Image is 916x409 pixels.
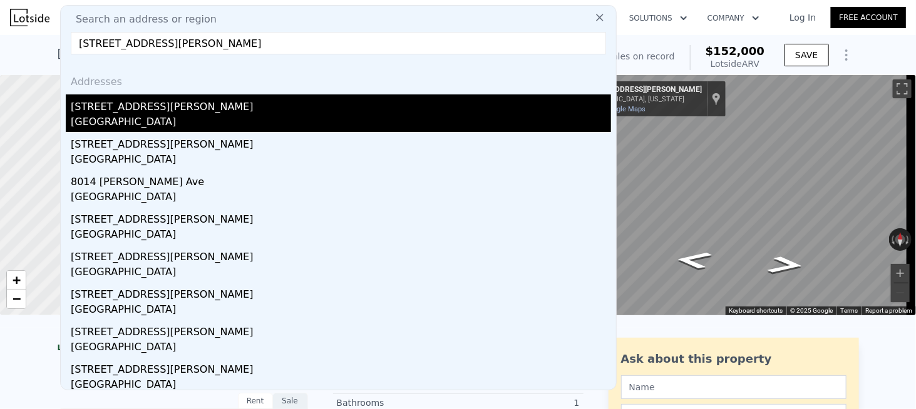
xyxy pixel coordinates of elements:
[337,396,458,409] div: Bathrooms
[712,92,721,106] a: Show location on map
[834,43,859,68] button: Show Options
[58,355,308,378] div: No sales history record for this property.
[458,396,580,409] div: 1
[58,343,308,355] div: LISTING & SALE HISTORY
[71,32,606,54] input: Enter an address, city, region, neighborhood or zip code
[71,282,611,302] div: [STREET_ADDRESS][PERSON_NAME]
[905,228,912,251] button: Rotate clockwise
[774,11,831,24] a: Log In
[895,228,905,251] button: Reset the view
[13,291,21,306] span: −
[58,45,454,63] div: [STREET_ADDRESS][PERSON_NAME] , [GEOGRAPHIC_DATA] , MO 63114
[66,64,611,94] div: Addresses
[831,7,906,28] a: Free Account
[706,58,765,70] div: Lotside ARV
[621,350,847,368] div: Ask about this property
[706,44,765,58] span: $152,000
[238,393,273,409] div: Rent
[7,271,26,290] a: Zoom in
[71,245,611,265] div: [STREET_ADDRESS][PERSON_NAME]
[71,189,611,207] div: [GEOGRAPHIC_DATA]
[889,228,896,251] button: Rotate counterclockwise
[697,7,769,29] button: Company
[71,320,611,340] div: [STREET_ADDRESS][PERSON_NAME]
[71,94,611,114] div: [STREET_ADDRESS][PERSON_NAME]
[71,227,611,245] div: [GEOGRAPHIC_DATA]
[7,290,26,308] a: Zoom out
[71,302,611,320] div: [GEOGRAPHIC_DATA]
[573,75,916,315] div: Map
[785,44,828,66] button: SAVE
[71,152,611,169] div: [GEOGRAPHIC_DATA]
[13,272,21,288] span: +
[71,207,611,227] div: [STREET_ADDRESS][PERSON_NAME]
[619,7,697,29] button: Solutions
[71,265,611,282] div: [GEOGRAPHIC_DATA]
[66,12,217,27] span: Search an address or region
[621,375,847,399] input: Name
[865,307,912,314] a: Report a problem
[893,79,912,98] button: Toggle fullscreen view
[71,132,611,152] div: [STREET_ADDRESS][PERSON_NAME]
[659,247,728,273] path: Go West, Brenner Ave
[71,340,611,357] div: [GEOGRAPHIC_DATA]
[71,114,611,132] div: [GEOGRAPHIC_DATA]
[752,252,820,278] path: Go East, Brenner Ave
[578,85,702,95] div: [STREET_ADDRESS][PERSON_NAME]
[891,283,910,302] button: Zoom out
[71,377,611,395] div: [GEOGRAPHIC_DATA]
[10,9,49,26] img: Lotside
[840,307,858,314] a: Terms
[71,169,611,189] div: 8014 [PERSON_NAME] Ave
[71,357,611,377] div: [STREET_ADDRESS][PERSON_NAME]
[573,75,916,315] div: Street View
[578,95,702,103] div: [GEOGRAPHIC_DATA], [US_STATE]
[729,306,783,315] button: Keyboard shortcuts
[891,264,910,283] button: Zoom in
[790,307,833,314] span: © 2025 Google
[273,393,308,409] div: Sale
